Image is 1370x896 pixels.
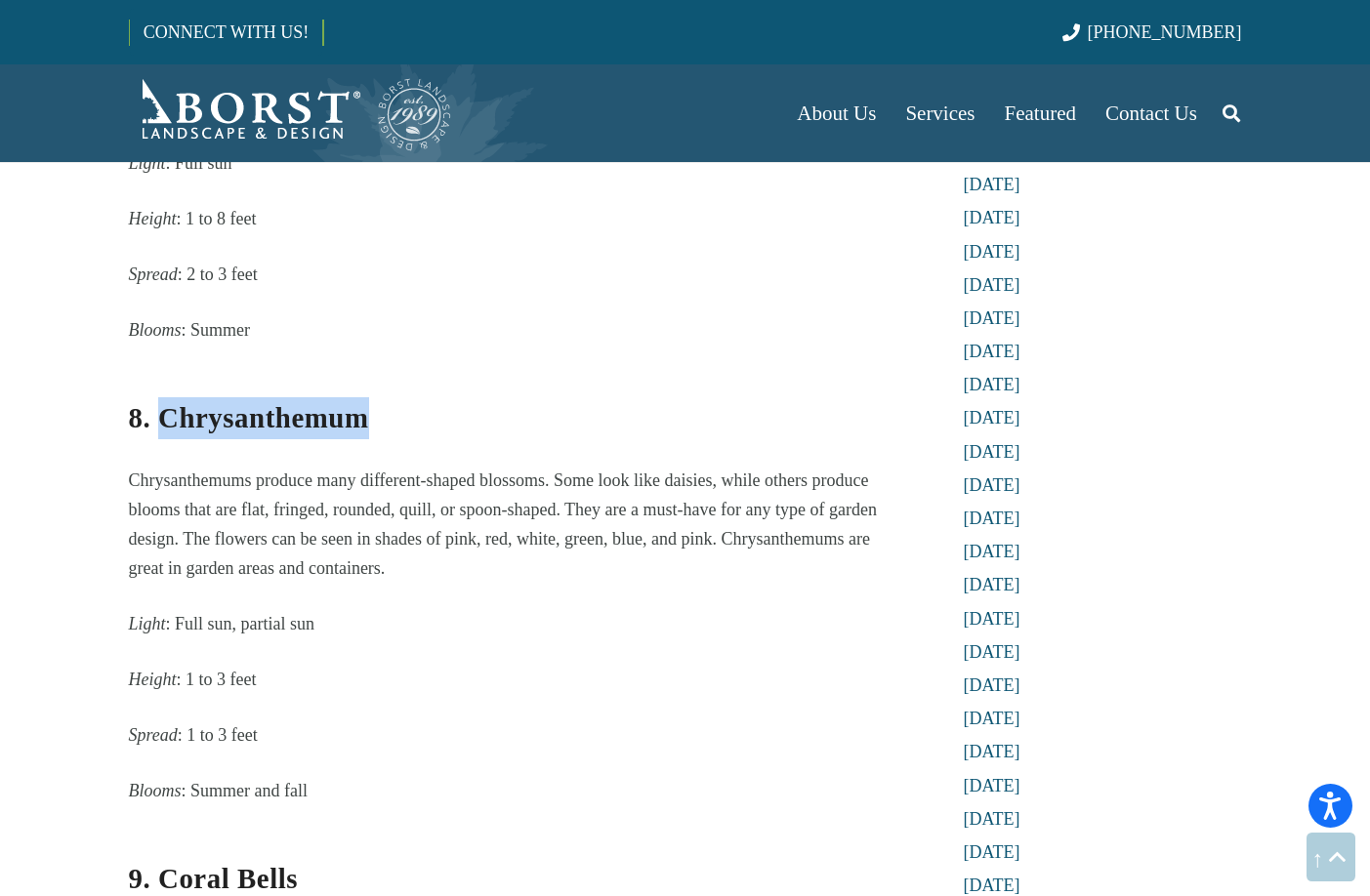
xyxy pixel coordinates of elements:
[964,475,1020,495] a: [DATE]
[1005,102,1076,125] span: Featured
[129,204,908,233] p: : 1 to 8 feet
[1088,22,1242,42] span: [PHONE_NUMBER]
[129,402,369,433] strong: 8. Chrysanthemum
[129,863,299,894] strong: 9. Coral Bells
[964,742,1020,761] a: [DATE]
[964,609,1020,629] a: [DATE]
[129,74,453,152] a: Borst-Logo
[129,466,908,583] p: Chrysanthemums produce many different-shaped blossoms. Some look like daisies, while others produ...
[990,64,1091,162] a: Featured
[964,175,1020,194] a: [DATE]
[964,242,1020,262] a: [DATE]
[964,709,1020,728] a: [DATE]
[129,260,908,289] p: : 2 to 3 feet
[964,408,1020,428] a: [DATE]
[129,315,908,345] p: : Summer
[964,776,1020,795] a: [DATE]
[964,442,1020,462] a: [DATE]
[964,842,1020,862] a: [DATE]
[1105,102,1197,125] span: Contact Us
[891,64,989,162] a: Services
[129,665,908,694] p: : 1 to 3 feet
[964,642,1020,662] a: [DATE]
[129,614,166,633] em: Light
[782,64,891,162] a: About Us
[797,102,876,125] span: About Us
[129,670,177,689] em: Height
[1212,89,1251,138] a: Search
[964,809,1020,829] a: [DATE]
[129,153,166,173] em: Light
[964,342,1020,361] a: [DATE]
[129,265,178,284] em: Spread
[129,720,908,750] p: : 1 to 3 feet
[129,725,178,745] em: Spread
[129,609,908,638] p: : Full sun, partial sun
[964,575,1020,594] a: [DATE]
[964,509,1020,528] a: [DATE]
[130,9,322,56] a: CONNECT WITH US!
[905,102,975,125] span: Services
[964,308,1020,328] a: [DATE]
[1091,64,1212,162] a: Contact Us
[1307,833,1355,881] a: Back to top
[964,275,1020,295] a: [DATE]
[964,675,1020,695] a: [DATE]
[964,208,1020,227] a: [DATE]
[129,209,177,228] em: Height
[964,876,1020,895] a: [DATE]
[1062,22,1241,42] a: [PHONE_NUMBER]
[129,148,908,178] p: : Full sun
[964,375,1020,394] a: [DATE]
[129,781,182,800] em: Blooms
[964,542,1020,561] a: [DATE]
[129,776,908,805] p: : Summer and fall
[129,320,182,340] em: Blooms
